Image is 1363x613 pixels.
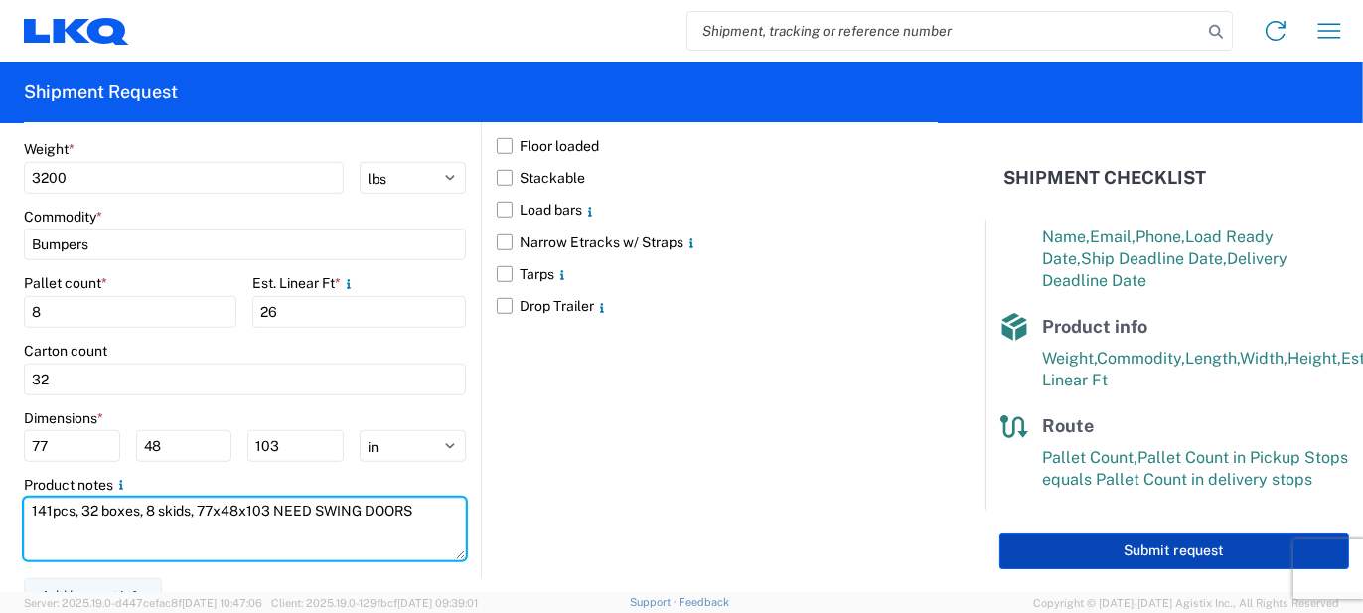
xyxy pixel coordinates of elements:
[630,596,680,608] a: Support
[687,12,1202,50] input: Shipment, tracking or reference number
[252,274,357,292] label: Est. Linear Ft
[1240,349,1287,368] span: Width,
[497,194,938,226] label: Load bars
[1136,228,1185,246] span: Phone,
[1042,448,1137,467] span: Pallet Count,
[24,342,107,360] label: Carton count
[1033,594,1339,612] span: Copyright © [DATE]-[DATE] Agistix Inc., All Rights Reserved
[24,597,262,609] span: Server: 2025.19.0-d447cefac8f
[1081,249,1227,268] span: Ship Deadline Date,
[497,290,938,322] label: Drop Trailer
[182,597,262,609] span: [DATE] 10:47:06
[1287,349,1341,368] span: Height,
[24,430,120,462] input: L
[497,130,938,162] label: Floor loaded
[397,597,478,609] span: [DATE] 09:39:01
[1097,349,1185,368] span: Commodity,
[24,274,107,292] label: Pallet count
[24,476,129,494] label: Product notes
[1042,415,1094,436] span: Route
[1042,228,1090,246] span: Name,
[497,227,938,258] label: Narrow Etracks w/ Straps
[1042,316,1147,337] span: Product info
[24,80,178,104] h2: Shipment Request
[497,258,938,290] label: Tarps
[999,533,1349,569] button: Submit request
[1185,349,1240,368] span: Length,
[1003,166,1206,190] h2: Shipment Checklist
[1042,448,1348,489] span: Pallet Count in Pickup Stops equals Pallet Count in delivery stops
[24,140,75,158] label: Weight
[1090,228,1136,246] span: Email,
[1042,349,1097,368] span: Weight,
[136,430,232,462] input: W
[24,409,103,427] label: Dimensions
[497,162,938,194] label: Stackable
[247,430,344,462] input: H
[24,208,102,226] label: Commodity
[679,596,729,608] a: Feedback
[271,597,478,609] span: Client: 2025.19.0-129fbcf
